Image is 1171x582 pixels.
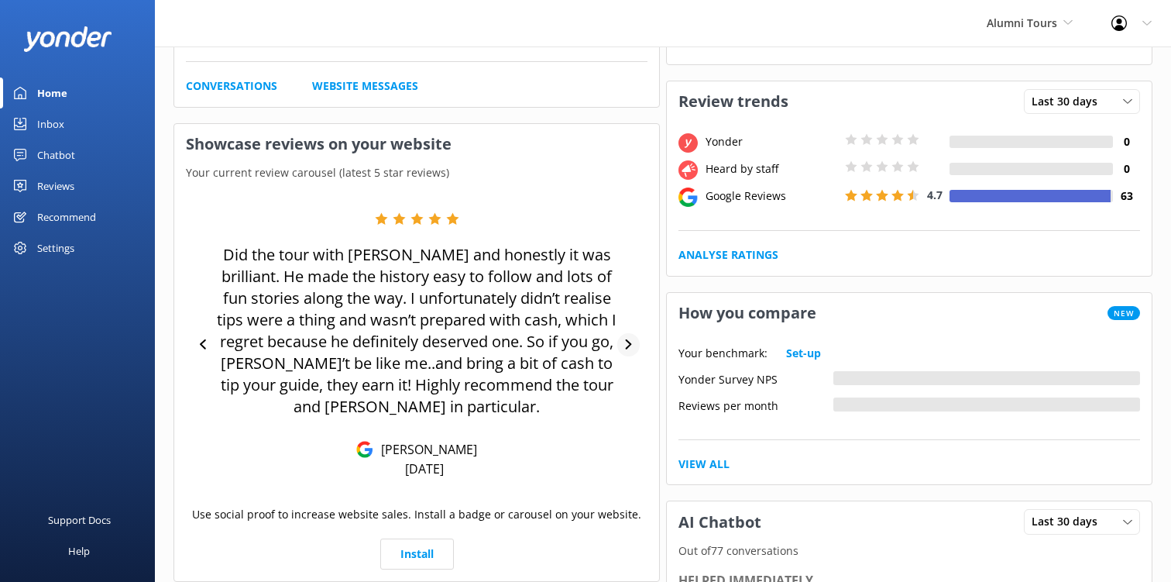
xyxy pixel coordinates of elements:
[702,133,841,150] div: Yonder
[373,441,477,458] p: [PERSON_NAME]
[667,293,828,333] h3: How you compare
[702,160,841,177] div: Heard by staff
[23,26,112,52] img: yonder-white-logo.png
[702,188,841,205] div: Google Reviews
[1113,188,1140,205] h4: 63
[678,398,833,412] div: Reviews per month
[37,170,74,201] div: Reviews
[174,164,659,181] p: Your current review carousel (latest 5 star reviews)
[356,441,373,458] img: Google Reviews
[678,456,730,473] a: View All
[667,542,1152,560] p: Out of 77 conversations
[678,371,833,385] div: Yonder Survey NPS
[37,232,74,263] div: Settings
[192,506,641,523] p: Use social proof to increase website sales. Install a badge or carousel on your website.
[1032,93,1107,110] span: Last 30 days
[1113,133,1140,150] h4: 0
[786,345,821,362] a: Set-up
[405,460,444,477] p: [DATE]
[678,345,768,362] p: Your benchmark:
[667,502,773,542] h3: AI Chatbot
[1107,306,1140,320] span: New
[987,15,1057,30] span: Alumni Tours
[37,201,96,232] div: Recommend
[1032,513,1107,530] span: Last 30 days
[1113,160,1140,177] h4: 0
[678,246,778,263] a: Analyse Ratings
[667,81,800,122] h3: Review trends
[174,124,659,164] h3: Showcase reviews on your website
[927,188,943,202] span: 4.7
[380,539,454,570] a: Install
[37,139,75,170] div: Chatbot
[312,77,418,95] a: Website Messages
[37,108,64,139] div: Inbox
[186,77,277,95] a: Conversations
[216,244,616,418] p: Did the tour with [PERSON_NAME] and honestly it was brilliant. He made the history easy to follow...
[68,536,90,567] div: Help
[48,505,111,536] div: Support Docs
[37,77,67,108] div: Home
